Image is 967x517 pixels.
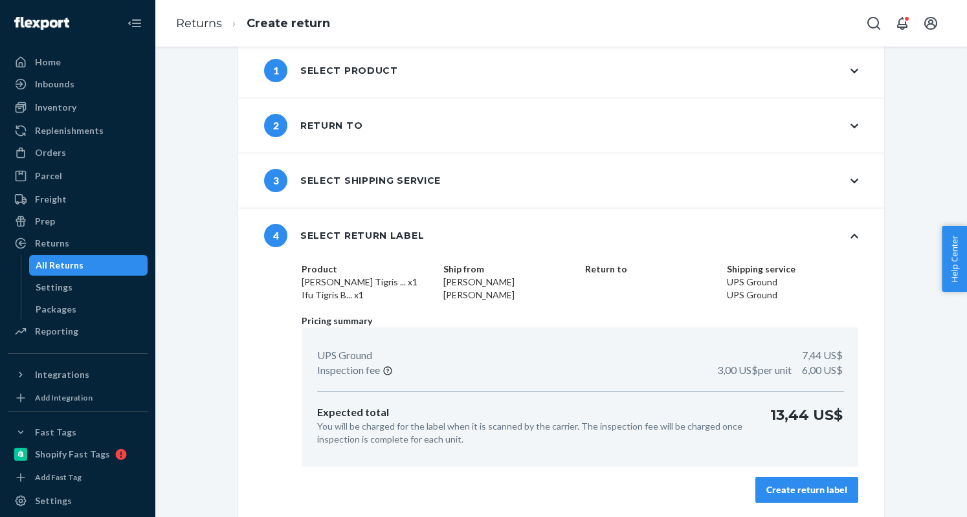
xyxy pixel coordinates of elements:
a: Inventory [8,97,148,118]
div: Fast Tags [35,426,76,439]
span: 3,00 US$ per unit [717,364,792,376]
a: Freight [8,189,148,210]
div: Return to [264,114,362,137]
dt: Product [302,263,433,276]
button: Fast Tags [8,422,148,443]
dd: [PERSON_NAME] [443,289,575,302]
button: Close Navigation [122,10,148,36]
a: Returns [8,233,148,254]
div: Inbounds [35,78,74,91]
button: Open Search Box [861,10,887,36]
div: Home [35,56,61,69]
button: Open notifications [889,10,915,36]
a: Settings [8,490,148,511]
p: Expected total [317,405,750,420]
a: Inbounds [8,74,148,94]
a: All Returns [29,255,148,276]
div: Freight [35,193,67,206]
a: Shopify Fast Tags [8,444,148,465]
span: 4 [264,224,287,247]
dd: Ifu Tigris B... x1 [302,289,433,302]
div: Reporting [35,325,78,338]
div: Prep [35,215,55,228]
div: Inventory [35,101,76,114]
div: Select shipping service [264,169,441,192]
a: Packages [29,299,148,320]
button: Help Center [942,226,967,292]
img: Flexport logo [14,17,69,30]
a: Reporting [8,321,148,342]
ol: breadcrumbs [166,5,340,43]
div: Create return label [766,483,847,496]
dd: UPS Ground [727,289,858,302]
a: Returns [176,16,222,30]
div: Settings [35,494,72,507]
a: Orders [8,142,148,163]
p: 13,44 US$ [770,405,843,446]
div: Add Fast Tag [35,472,82,483]
div: Add Integration [35,392,93,403]
a: Replenishments [8,120,148,141]
p: 6,00 US$ [717,363,843,378]
div: All Returns [36,259,83,272]
p: Inspection fee [317,363,380,378]
div: Settings [36,281,72,294]
span: 1 [264,59,287,82]
p: Pricing summary [302,314,858,327]
dd: UPS Ground [727,276,858,289]
div: Packages [36,303,76,316]
div: Orders [35,146,66,159]
button: Integrations [8,364,148,385]
a: Settings [29,277,148,298]
div: Parcel [35,170,62,182]
dt: Shipping service [727,263,858,276]
div: Select return label [264,224,424,247]
a: Parcel [8,166,148,186]
div: Integrations [35,368,89,381]
span: 2 [264,114,287,137]
a: Add Integration [8,390,148,406]
button: Open account menu [918,10,944,36]
p: 7,44 US$ [802,348,843,363]
span: 3 [264,169,287,192]
dt: Ship from [443,263,575,276]
a: Add Fast Tag [8,470,148,485]
p: UPS Ground [317,348,372,363]
a: Home [8,52,148,72]
div: Select product [264,59,398,82]
div: Returns [35,237,69,250]
a: Create return [247,16,330,30]
dd: [PERSON_NAME] [443,276,575,289]
div: Replenishments [35,124,104,137]
a: Prep [8,211,148,232]
p: You will be charged for the label when it is scanned by the carrier. The inspection fee will be c... [317,420,750,446]
div: Shopify Fast Tags [35,448,110,461]
dd: [PERSON_NAME] Tigris ... x1 [302,276,433,289]
dt: Return to [585,263,717,276]
button: Create return label [755,477,858,503]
